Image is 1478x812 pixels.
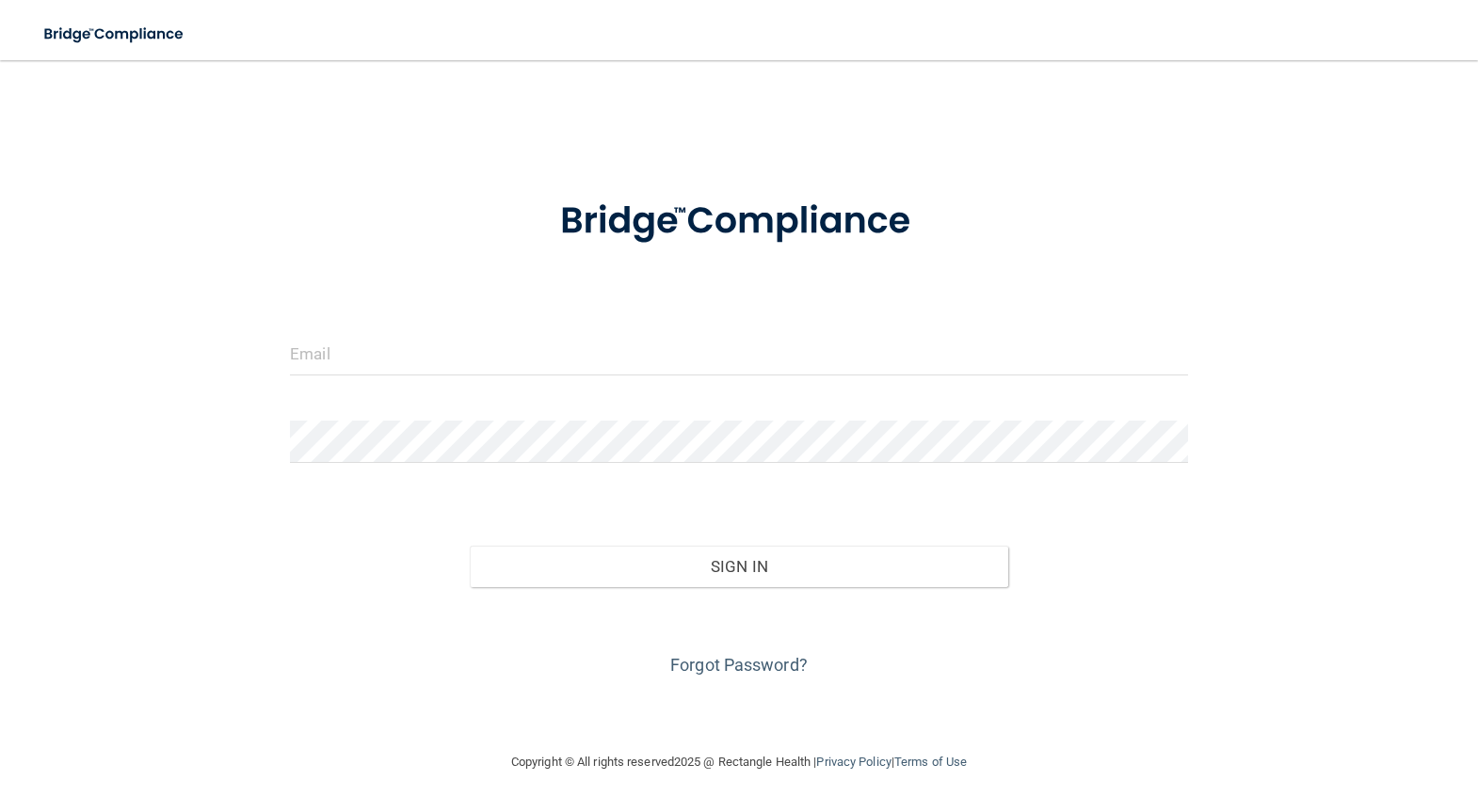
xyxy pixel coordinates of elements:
[395,732,1083,792] div: Copyright © All rights reserved 2025 @ Rectangle Health | |
[816,755,891,769] a: Privacy Policy
[522,173,956,270] img: bridge_compliance_login_screen.278c3ca4.svg
[290,333,1188,375] input: Email
[28,15,201,54] img: bridge_compliance_login_screen.278c3ca4.svg
[894,755,967,769] a: Terms of Use
[670,655,808,675] a: Forgot Password?
[470,546,1008,587] button: Sign In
